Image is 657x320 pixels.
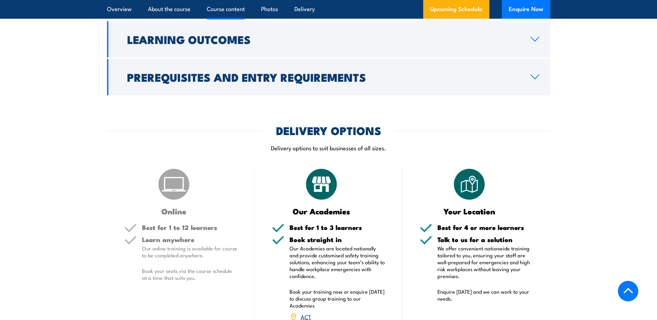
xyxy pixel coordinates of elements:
[272,207,371,215] h3: Our Academies
[127,72,520,82] h2: Prerequisites and Entry Requirements
[437,288,533,302] p: Enquire [DATE] and we can work to your needs.
[142,267,238,281] p: Book your seats via the course schedule at a time that suits you.
[124,207,224,215] h3: Online
[107,144,550,152] p: Delivery options to suit businesses of all sizes.
[290,245,385,279] p: Our Academies are located nationally and provide customised safety training solutions, enhancing ...
[420,207,519,215] h3: Your Location
[127,34,520,44] h2: Learning Outcomes
[142,224,238,231] h5: Best for 1 to 12 learners
[290,236,385,243] h5: Book straight in
[290,224,385,231] h5: Best for 1 to 3 learners
[107,21,550,57] a: Learning Outcomes
[107,59,550,95] a: Prerequisites and Entry Requirements
[276,125,381,135] h2: DELIVERY OPTIONS
[437,236,533,243] h5: Talk to us for a solution
[142,236,238,243] h5: Learn anywhere
[142,245,238,259] p: Our online training is available for course to be completed anywhere.
[290,288,385,309] p: Book your training now or enquire [DATE] to discuss group training to our Academies
[437,245,533,279] p: We offer convenient nationwide training tailored to you, ensuring your staff are well-prepared fo...
[437,224,533,231] h5: Best for 4 or more learners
